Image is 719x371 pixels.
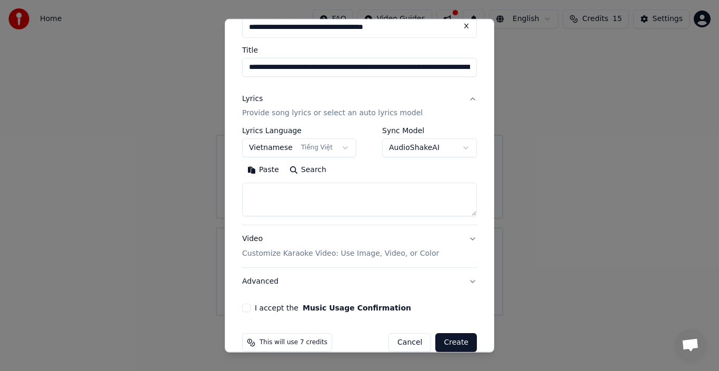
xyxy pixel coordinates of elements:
span: This will use 7 credits [259,338,327,347]
button: Search [284,162,332,178]
button: LyricsProvide song lyrics or select an auto lyrics model [242,85,477,127]
label: Lyrics Language [242,127,356,134]
button: Cancel [388,333,431,352]
button: I accept the [303,304,411,312]
p: Customize Karaoke Video: Use Image, Video, or Color [242,248,439,259]
label: I accept the [255,304,411,312]
label: Sync Model [382,127,477,134]
div: LyricsProvide song lyrics or select an auto lyrics model [242,127,477,225]
button: Paste [242,162,284,178]
button: Create [435,333,477,352]
button: VideoCustomize Karaoke Video: Use Image, Video, or Color [242,225,477,267]
p: Provide song lyrics or select an auto lyrics model [242,108,423,118]
button: Advanced [242,268,477,295]
div: Lyrics [242,93,263,104]
div: Video [242,234,439,259]
label: Title [242,46,477,53]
